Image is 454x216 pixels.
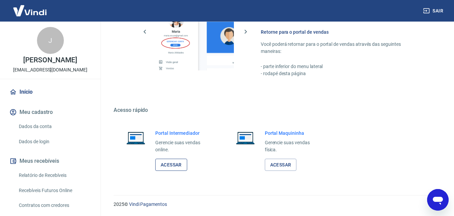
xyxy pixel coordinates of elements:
[265,130,321,136] h6: Portal Maquininha
[122,130,150,146] img: Imagem de um notebook aberto
[114,107,438,114] h5: Acesso rápido
[13,66,87,73] p: [EMAIL_ADDRESS][DOMAIN_NAME]
[114,201,438,208] p: 2025 ©
[155,139,211,153] p: Gerencie suas vendas online.
[231,130,259,146] img: Imagem de um notebook aberto
[422,5,446,17] button: Sair
[8,154,92,168] button: Meus recebíveis
[261,41,422,55] p: Você poderá retornar para o portal de vendas através das seguintes maneiras:
[155,159,187,171] a: Acessar
[37,27,64,54] div: J
[8,85,92,99] a: Início
[16,135,92,149] a: Dados de login
[261,70,422,77] p: - rodapé desta página
[8,0,52,21] img: Vindi
[261,63,422,70] p: - parte inferior do menu lateral
[16,168,92,182] a: Relatório de Recebíveis
[8,105,92,120] button: Meu cadastro
[261,29,422,35] h6: Retorne para o portal de vendas
[23,57,77,64] p: [PERSON_NAME]
[155,130,211,136] h6: Portal Intermediador
[265,159,297,171] a: Acessar
[16,120,92,133] a: Dados da conta
[427,189,449,211] iframe: Botão para abrir a janela de mensagens
[265,139,321,153] p: Gerencie suas vendas física.
[16,198,92,212] a: Contratos com credores
[129,202,167,207] a: Vindi Pagamentos
[16,184,92,197] a: Recebíveis Futuros Online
